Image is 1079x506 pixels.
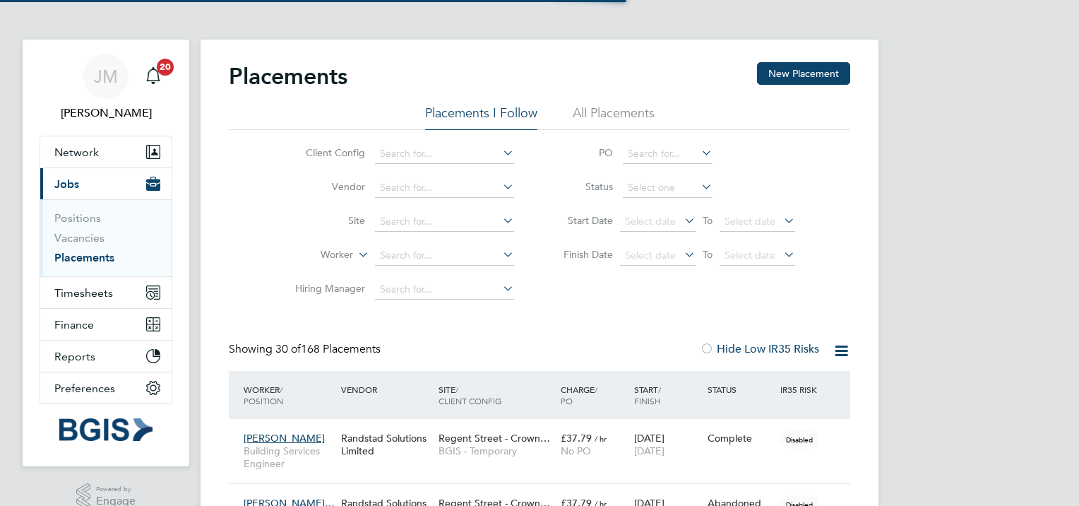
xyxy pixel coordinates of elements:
[375,280,514,300] input: Search for...
[244,384,283,406] span: / Position
[631,377,704,413] div: Start
[240,489,850,501] a: [PERSON_NAME]…Building Services EngineerRandstad Solutions LimitedRegent Street - Crown…BGIS - Te...
[634,445,664,457] span: [DATE]
[549,180,613,193] label: Status
[284,180,365,193] label: Vendor
[54,286,113,300] span: Timesheets
[725,249,775,261] span: Select date
[435,377,557,413] div: Site
[40,309,172,340] button: Finance
[139,54,167,99] a: 20
[623,178,713,198] input: Select one
[625,215,676,228] span: Select date
[40,199,172,276] div: Jobs
[704,377,777,402] div: Status
[284,214,365,227] label: Site
[244,445,334,470] span: Building Services Engineer
[757,62,850,85] button: New Placement
[439,445,554,457] span: BGIS - Temporary
[40,54,172,122] a: JM[PERSON_NAME]
[240,424,850,436] a: [PERSON_NAME]Building Services EngineerRandstad Solutions LimitedRegent Street - Crown…BGIS - Tem...
[284,282,365,295] label: Hiring Manager
[625,249,676,261] span: Select date
[229,62,347,90] h2: Placements
[549,214,613,227] label: Start Date
[375,178,514,198] input: Search for...
[54,177,79,191] span: Jobs
[561,384,597,406] span: / PO
[40,168,172,199] button: Jobs
[557,377,631,413] div: Charge
[96,483,136,495] span: Powered by
[623,144,713,164] input: Search for...
[425,105,537,130] li: Placements I Follow
[549,146,613,159] label: PO
[40,341,172,372] button: Reports
[240,377,338,413] div: Worker
[634,384,661,406] span: / Finish
[780,430,818,449] span: Disabled
[700,342,819,356] label: Hide Low IR35 Risks
[338,425,435,464] div: Randstad Solutions Limited
[708,432,774,445] div: Complete
[275,342,301,356] span: 30 of
[777,377,825,402] div: IR35 Risk
[157,59,174,76] span: 20
[40,418,172,441] a: Go to home page
[23,40,189,466] nav: Main navigation
[698,211,717,230] span: To
[40,277,172,308] button: Timesheets
[54,231,105,245] a: Vacancies
[275,342,381,356] span: 168 Placements
[631,425,704,464] div: [DATE]
[595,433,607,444] span: / hr
[439,384,501,406] span: / Client Config
[272,248,353,262] label: Worker
[40,105,172,122] span: Jessica Macgregor
[375,246,514,266] input: Search for...
[439,432,550,445] span: Regent Street - Crown…
[573,105,655,130] li: All Placements
[40,136,172,167] button: Network
[284,146,365,159] label: Client Config
[54,382,115,395] span: Preferences
[338,377,435,402] div: Vendor
[54,318,94,331] span: Finance
[54,211,101,225] a: Positions
[59,418,153,441] img: bgis-logo-retina.png
[54,350,95,363] span: Reports
[375,144,514,164] input: Search for...
[54,251,114,264] a: Placements
[561,445,591,457] span: No PO
[54,146,99,159] span: Network
[94,67,118,86] span: JM
[698,245,717,264] span: To
[244,432,325,445] span: [PERSON_NAME]
[725,215,775,228] span: Select date
[229,342,383,357] div: Showing
[40,372,172,404] button: Preferences
[561,432,592,445] span: £37.79
[375,212,514,232] input: Search for...
[549,248,613,261] label: Finish Date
